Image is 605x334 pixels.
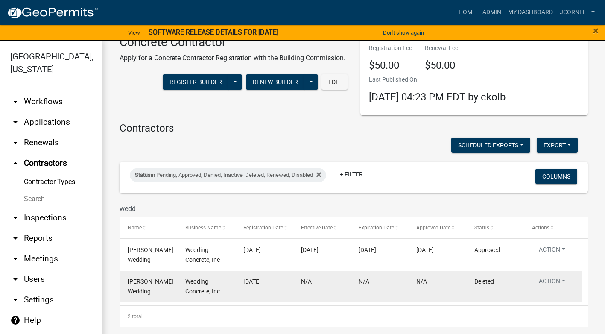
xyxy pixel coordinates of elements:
a: Home [455,4,479,21]
span: Business Name [185,225,221,231]
div: in Pending, Approved, Denied, Inactive, Deleted, Renewed, Disabled [130,168,326,182]
i: arrow_drop_down [10,138,20,148]
i: arrow_drop_down [10,295,20,305]
button: Action [532,245,572,258]
span: 01/03/2025 [301,246,319,253]
i: arrow_drop_down [10,97,20,107]
datatable-header-cell: Actions [524,217,582,238]
i: arrow_drop_down [10,254,20,264]
h3: Concrete Contractor [120,35,345,50]
span: N/A [301,278,312,285]
p: Renewal Fee [425,44,458,53]
h4: $50.00 [425,59,458,72]
span: × [593,25,599,37]
button: Register Builder [163,74,229,90]
i: arrow_drop_down [10,233,20,243]
i: arrow_drop_down [10,117,20,127]
span: Registration Date [243,225,283,231]
span: Kimberly Wedding [128,246,173,263]
p: Apply for a Concrete Contractor Registration with the Building Commission. [120,53,345,63]
i: help [10,315,20,325]
a: + Filter [333,167,370,182]
span: Expiration Date [359,225,394,231]
button: Columns [535,169,577,184]
datatable-header-cell: Registration Date [235,217,293,238]
datatable-header-cell: Business Name [177,217,235,238]
span: Approved [474,246,500,253]
button: Close [593,26,599,36]
span: 12/31/2024 [243,278,261,285]
a: Admin [479,4,505,21]
button: Renew Builder [246,74,305,90]
span: Wedding Concrete, Inc [185,246,220,263]
span: Status [135,172,151,178]
a: jcornell [556,4,598,21]
p: Registration Fee [369,44,412,53]
span: 01/03/2025 [243,246,261,253]
i: arrow_drop_up [10,158,20,168]
span: N/A [416,278,427,285]
datatable-header-cell: Effective Date [293,217,351,238]
h4: Contractors [120,122,588,135]
button: Export [537,138,578,153]
div: 2 total [120,306,588,327]
span: Casey Wedding [128,278,173,295]
input: Search for contractors [120,200,508,217]
datatable-header-cell: Approved Date [408,217,466,238]
button: Action [532,277,572,289]
button: Don't show again [380,26,427,40]
span: Status [474,225,489,231]
span: Wedding Concrete, Inc [185,278,220,295]
i: arrow_drop_down [10,213,20,223]
datatable-header-cell: Expiration Date [351,217,408,238]
datatable-header-cell: Name [120,217,177,238]
a: My Dashboard [505,4,556,21]
span: Name [128,225,142,231]
a: View [125,26,143,40]
span: 01/03/2025 [416,246,434,253]
strong: SOFTWARE RELEASE DETAILS FOR [DATE] [149,28,278,36]
span: Effective Date [301,225,333,231]
i: arrow_drop_down [10,274,20,284]
span: N/A [359,278,369,285]
span: 12/31/2025 [359,246,376,253]
span: [DATE] 04:23 PM EDT by ckolb [369,91,506,103]
datatable-header-cell: Status [466,217,524,238]
span: Approved Date [416,225,450,231]
h4: $50.00 [369,59,412,72]
span: Actions [532,225,549,231]
button: Scheduled Exports [451,138,530,153]
span: Deleted [474,278,494,285]
button: Edit [321,74,348,90]
p: Last Published On [369,75,506,84]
